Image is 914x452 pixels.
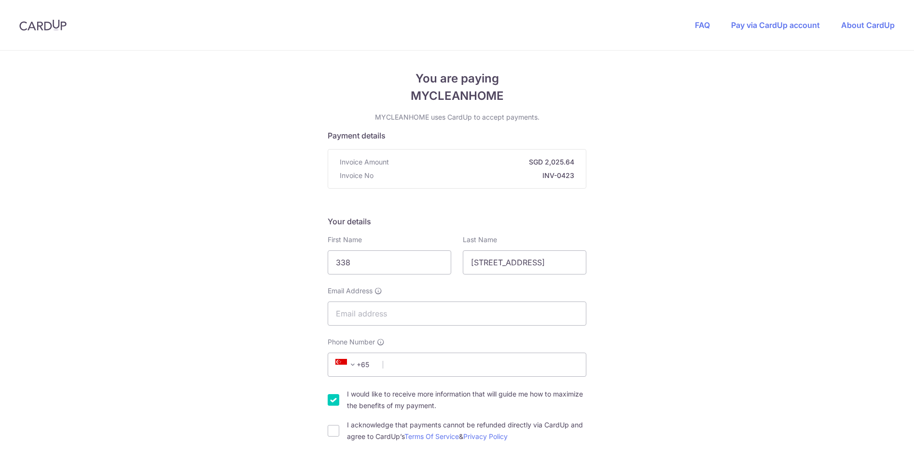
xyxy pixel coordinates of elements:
[328,216,586,227] h5: Your details
[328,235,362,245] label: First Name
[328,250,451,274] input: First name
[328,130,586,141] h5: Payment details
[377,171,574,180] strong: INV-0423
[328,301,586,326] input: Email address
[463,250,586,274] input: Last name
[731,20,820,30] a: Pay via CardUp account
[340,157,389,167] span: Invoice Amount
[404,432,459,440] a: Terms Of Service
[463,432,508,440] a: Privacy Policy
[328,87,586,105] span: MYCLEANHOME
[328,286,373,296] span: Email Address
[328,337,375,347] span: Phone Number
[328,112,586,122] p: MYCLEANHOME uses CardUp to accept payments.
[841,20,895,30] a: About CardUp
[328,70,586,87] span: You are paying
[463,235,497,245] label: Last Name
[695,20,710,30] a: FAQ
[335,359,359,370] span: +65
[347,388,586,411] label: I would like to receive more information that will guide me how to maximize the benefits of my pa...
[340,171,374,180] span: Invoice No
[332,359,376,370] span: +65
[393,157,574,167] strong: SGD 2,025.64
[347,419,586,442] label: I acknowledge that payments cannot be refunded directly via CardUp and agree to CardUp’s &
[19,19,67,31] img: CardUp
